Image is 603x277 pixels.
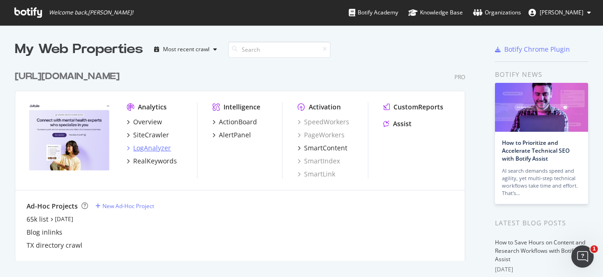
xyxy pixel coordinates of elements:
[454,73,465,81] div: Pro
[298,130,345,140] a: PageWorkers
[304,143,347,153] div: SmartContent
[219,130,251,140] div: AlertPanel
[521,5,598,20] button: [PERSON_NAME]
[504,45,570,54] div: Botify Chrome Plugin
[495,69,588,80] div: Botify news
[495,83,588,132] img: How to Prioritize and Accelerate Technical SEO with Botify Assist
[502,139,569,162] a: How to Prioritize and Accelerate Technical SEO with Botify Assist
[102,202,154,210] div: New Ad-Hoc Project
[393,119,412,128] div: Assist
[540,8,583,16] span: Nick Schurk
[219,117,257,127] div: ActionBoard
[502,167,581,197] div: AI search demands speed and agility, yet multi-step technical workflows take time and effort. Tha...
[15,70,123,83] a: [URL][DOMAIN_NAME]
[133,130,169,140] div: SiteCrawler
[393,102,443,112] div: CustomReports
[495,238,585,263] a: How to Save Hours on Content and Research Workflows with Botify Assist
[150,42,221,57] button: Most recent crawl
[27,202,78,211] div: Ad-Hoc Projects
[212,117,257,127] a: ActionBoard
[408,8,463,17] div: Knowledge Base
[49,9,133,16] span: Welcome back, [PERSON_NAME] !
[349,8,398,17] div: Botify Academy
[127,143,171,153] a: LogAnalyzer
[590,245,598,253] span: 1
[495,218,588,228] div: Latest Blog Posts
[298,169,335,179] a: SmartLink
[495,45,570,54] a: Botify Chrome Plugin
[383,119,412,128] a: Assist
[309,102,341,112] div: Activation
[27,228,62,237] a: Blog inlinks
[228,41,331,58] input: Search
[298,156,340,166] a: SmartIndex
[298,143,347,153] a: SmartContent
[27,215,48,224] a: 65k list
[133,156,177,166] div: RealKeywords
[212,130,251,140] a: AlertPanel
[495,265,588,274] div: [DATE]
[298,117,349,127] a: SpeedWorkers
[55,215,73,223] a: [DATE]
[163,47,210,52] div: Most recent crawl
[383,102,443,112] a: CustomReports
[127,130,169,140] a: SiteCrawler
[15,59,473,261] div: grid
[15,70,120,83] div: [URL][DOMAIN_NAME]
[473,8,521,17] div: Organizations
[224,102,260,112] div: Intelligence
[133,143,171,153] div: LogAnalyzer
[27,102,112,171] img: https://www.rula.com/
[27,241,82,250] a: TX directory crawl
[571,245,594,268] iframe: Intercom live chat
[95,202,154,210] a: New Ad-Hoc Project
[127,117,162,127] a: Overview
[133,117,162,127] div: Overview
[138,102,167,112] div: Analytics
[127,156,177,166] a: RealKeywords
[15,40,143,59] div: My Web Properties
